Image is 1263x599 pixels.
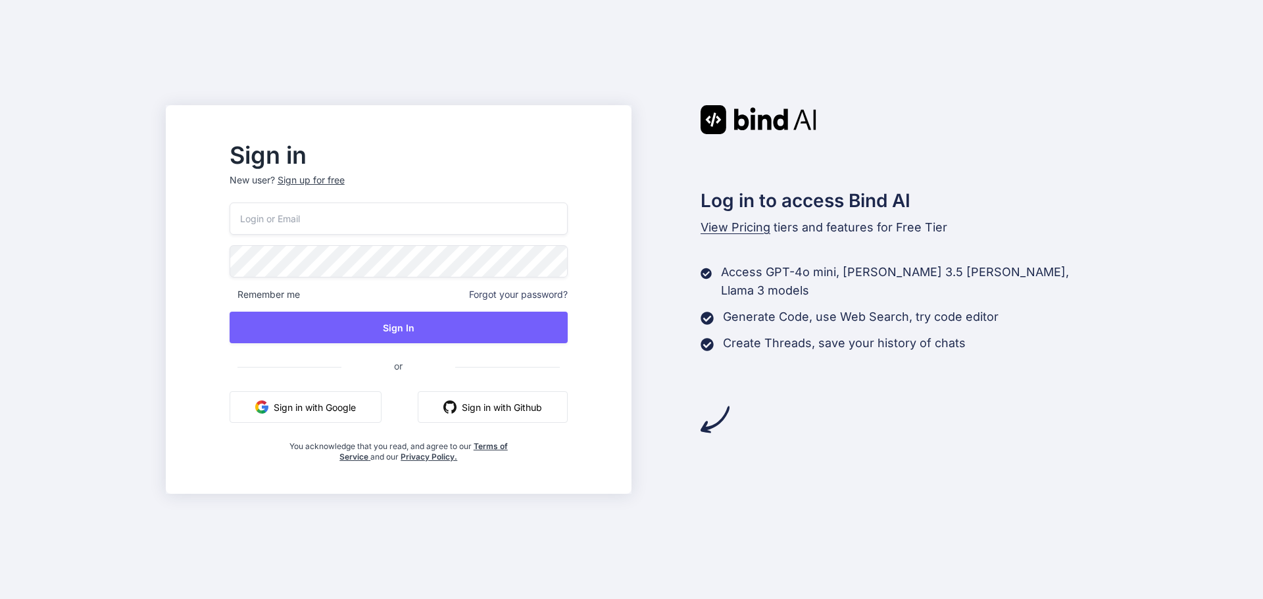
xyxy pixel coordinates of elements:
img: arrow [701,405,730,434]
button: Sign in with Google [230,391,382,423]
span: View Pricing [701,220,770,234]
p: Access GPT-4o mini, [PERSON_NAME] 3.5 [PERSON_NAME], Llama 3 models [721,263,1097,300]
a: Terms of Service [339,441,508,462]
img: github [443,400,457,414]
span: or [341,350,455,382]
h2: Sign in [230,145,568,166]
button: Sign in with Github [418,391,568,423]
p: New user? [230,174,568,203]
div: Sign up for free [278,174,345,187]
img: google [255,400,268,414]
p: tiers and features for Free Tier [701,218,1098,237]
p: Create Threads, save your history of chats [723,334,966,352]
h2: Log in to access Bind AI [701,187,1098,214]
input: Login or Email [230,203,568,235]
span: Remember me [230,288,300,301]
div: You acknowledge that you read, and agree to our and our [285,433,511,462]
img: Bind AI logo [701,105,816,134]
p: Generate Code, use Web Search, try code editor [723,308,999,326]
button: Sign In [230,312,568,343]
span: Forgot your password? [469,288,568,301]
a: Privacy Policy. [401,452,457,462]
